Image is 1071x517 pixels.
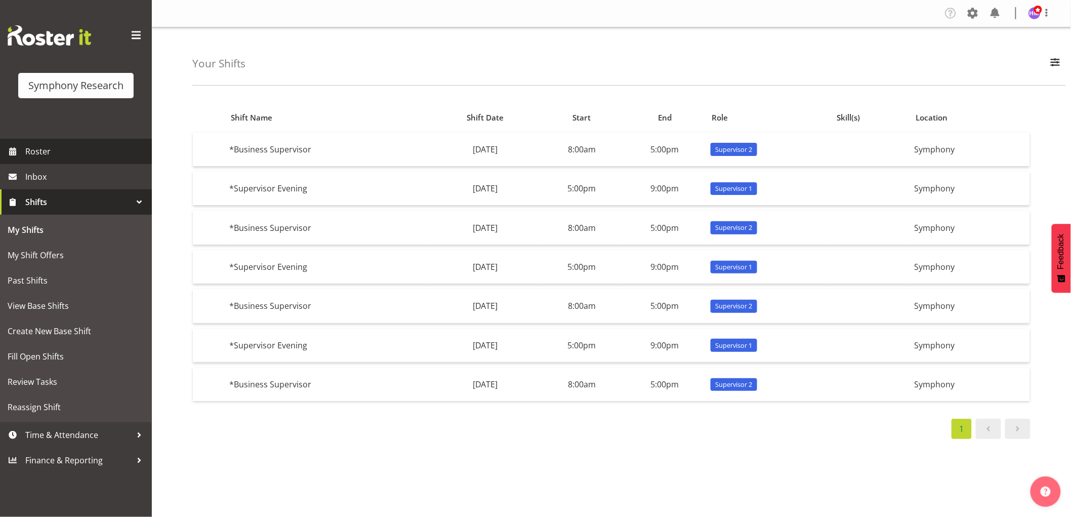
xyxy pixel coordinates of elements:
a: Review Tasks [3,369,149,394]
span: My Shifts [8,222,144,237]
td: Symphony [910,133,1030,167]
span: Role [712,112,728,124]
button: Filter Employees [1045,53,1066,75]
span: Supervisor 2 [715,145,752,154]
td: 5:00pm [541,329,624,363]
span: Supervisor 1 [715,184,752,193]
td: 8:00am [541,368,624,401]
img: Rosterit website logo [8,25,91,46]
td: 9:00pm [624,172,707,206]
a: Reassign Shift [3,394,149,420]
a: Fill Open Shifts [3,344,149,369]
a: My Shift Offers [3,243,149,268]
td: 8:00am [541,289,624,323]
td: [DATE] [430,211,541,245]
td: *Business Supervisor [225,211,430,245]
td: Symphony [910,329,1030,363]
span: Feedback [1057,234,1066,269]
span: Shift Date [467,112,504,124]
td: *Business Supervisor [225,133,430,167]
td: [DATE] [430,289,541,323]
span: Reassign Shift [8,400,144,415]
a: View Base Shifts [3,293,149,319]
span: Location [916,112,948,124]
td: *Supervisor Evening [225,329,430,363]
td: 5:00pm [624,211,707,245]
span: Supervisor 2 [715,380,752,389]
span: Fill Open Shifts [8,349,144,364]
td: [DATE] [430,133,541,167]
a: My Shifts [3,217,149,243]
td: Symphony [910,172,1030,206]
span: Start [573,112,591,124]
td: Symphony [910,368,1030,401]
td: *Business Supervisor [225,368,430,401]
td: Symphony [910,289,1030,323]
td: Symphony [910,211,1030,245]
td: [DATE] [430,250,541,284]
span: Supervisor 2 [715,301,752,311]
td: *Supervisor Evening [225,172,430,206]
span: Supervisor 2 [715,223,752,232]
a: Past Shifts [3,268,149,293]
td: 9:00pm [624,329,707,363]
td: [DATE] [430,172,541,206]
td: 8:00am [541,133,624,167]
td: 5:00pm [624,133,707,167]
span: Shifts [25,194,132,210]
td: [DATE] [430,368,541,401]
td: Symphony [910,250,1030,284]
img: hitesh-makan1261.jpg [1028,7,1041,19]
div: Symphony Research [28,78,123,93]
span: My Shift Offers [8,248,144,263]
button: Feedback - Show survey [1052,224,1071,293]
span: Finance & Reporting [25,453,132,468]
span: Supervisor 1 [715,341,752,350]
span: Skill(s) [837,112,860,124]
span: Time & Attendance [25,427,132,443]
span: Supervisor 1 [715,262,752,272]
span: Shift Name [231,112,272,124]
td: *Supervisor Evening [225,250,430,284]
a: Create New Base Shift [3,319,149,344]
h4: Your Shifts [192,58,245,69]
span: Inbox [25,169,147,184]
td: 5:00pm [541,250,624,284]
td: 5:00pm [624,289,707,323]
td: 5:00pm [541,172,624,206]
span: Roster [25,144,147,159]
span: End [658,112,672,124]
span: Review Tasks [8,374,144,389]
td: *Business Supervisor [225,289,430,323]
span: View Base Shifts [8,298,144,313]
span: Create New Base Shift [8,324,144,339]
td: 9:00pm [624,250,707,284]
img: help-xxl-2.png [1041,487,1051,497]
span: Past Shifts [8,273,144,288]
td: [DATE] [430,329,541,363]
td: 8:00am [541,211,624,245]
td: 5:00pm [624,368,707,401]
